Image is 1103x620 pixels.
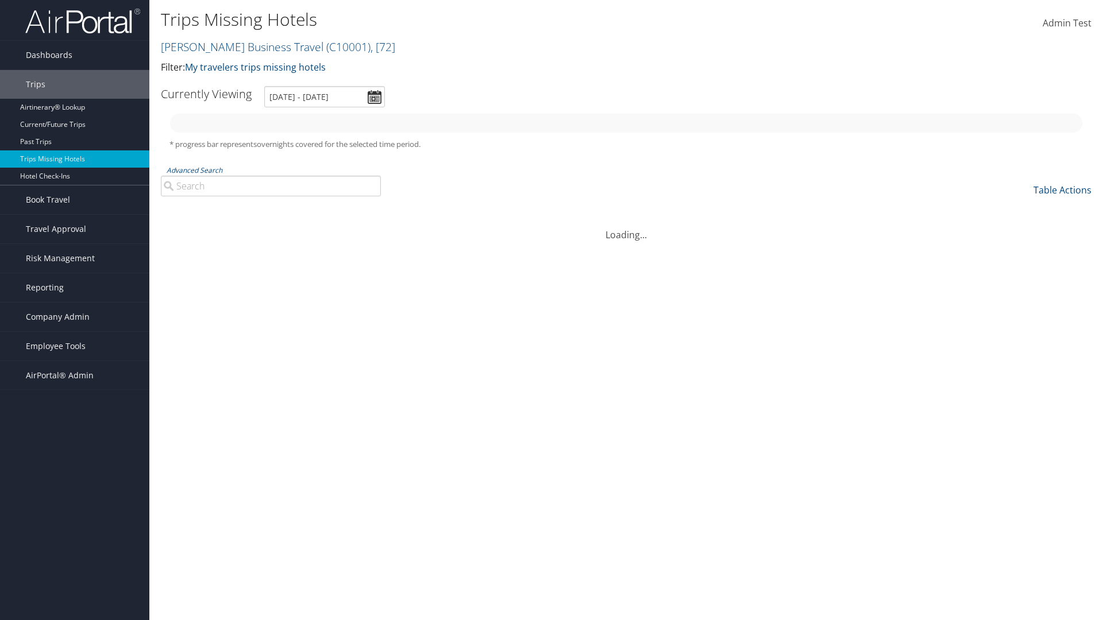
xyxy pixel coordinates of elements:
[167,165,222,175] a: Advanced Search
[26,332,86,361] span: Employee Tools
[161,7,781,32] h1: Trips Missing Hotels
[161,176,381,196] input: Advanced Search
[161,86,252,102] h3: Currently Viewing
[169,139,1083,150] h5: * progress bar represents overnights covered for the selected time period.
[264,86,385,107] input: [DATE] - [DATE]
[161,39,395,55] a: [PERSON_NAME] Business Travel
[26,244,95,273] span: Risk Management
[1043,17,1092,29] span: Admin Test
[26,41,72,69] span: Dashboards
[1033,184,1092,196] a: Table Actions
[371,39,395,55] span: , [ 72 ]
[26,303,90,331] span: Company Admin
[26,185,70,214] span: Book Travel
[161,60,781,75] p: Filter:
[25,7,140,34] img: airportal-logo.png
[26,273,64,302] span: Reporting
[185,61,326,73] a: My travelers trips missing hotels
[26,361,94,390] span: AirPortal® Admin
[26,215,86,243] span: Travel Approval
[1043,6,1092,41] a: Admin Test
[161,214,1092,242] div: Loading...
[26,70,45,99] span: Trips
[326,39,371,55] span: ( C10001 )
